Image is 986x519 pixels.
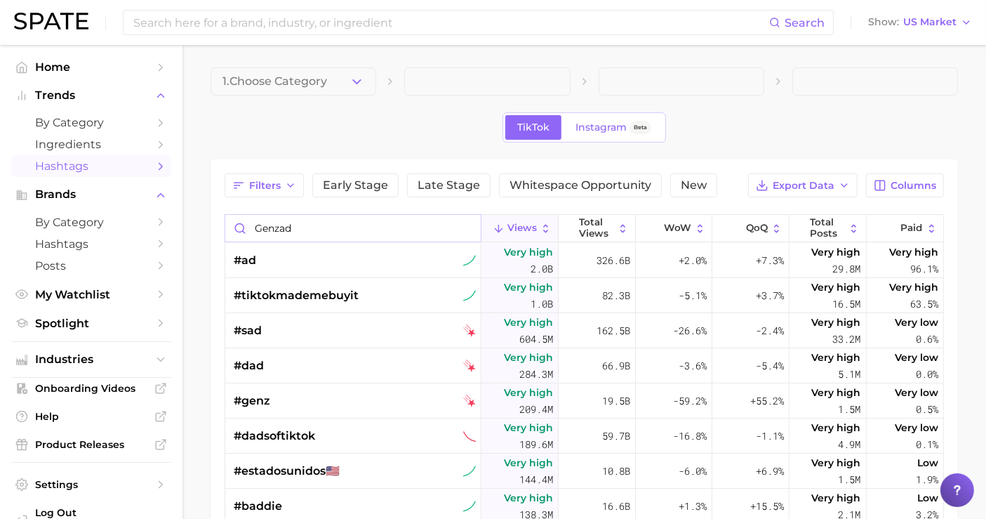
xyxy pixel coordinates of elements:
span: 63.5% [910,296,938,313]
span: Product Releases [35,438,147,451]
img: tiktok sustained riser [463,289,476,302]
span: Very high [504,244,553,261]
span: Total Views [579,217,614,239]
span: 96.1% [910,261,938,277]
span: Early Stage [323,180,388,191]
span: Very high [812,314,861,331]
span: Very high [889,244,938,261]
a: Onboarding Videos [11,378,171,399]
span: by Category [35,116,147,129]
span: Hashtags [35,159,147,173]
span: 1.9% [916,471,938,488]
img: tiktok sustained decliner [463,430,476,442]
span: Very low [895,384,938,401]
span: Views [507,223,537,234]
button: Industries [11,349,171,370]
button: Filters [225,173,304,197]
button: #dadsoftiktoktiktok sustained declinerVery high189.6m59.7b-16.8%-1.1%Very high4.9mVery low0.1% [225,419,943,454]
input: Search here for a brand, industry, or ingredient [132,11,769,34]
span: Ingredients [35,138,147,151]
img: tiktok sustained riser [463,465,476,478]
a: Settings [11,474,171,495]
span: New [681,180,707,191]
span: Log Out [35,506,160,519]
span: 284.3m [519,366,553,383]
a: Help [11,406,171,427]
span: -1.1% [756,428,784,445]
span: Settings [35,478,147,491]
span: -59.2% [673,393,707,409]
span: by Category [35,216,147,229]
span: Columns [891,180,936,192]
a: Spotlight [11,313,171,334]
img: SPATE [14,13,88,29]
span: 19.5b [602,393,630,409]
span: Filters [249,180,281,192]
button: Brands [11,184,171,205]
a: TikTok [505,115,561,140]
button: Trends [11,85,171,106]
span: 66.9b [602,357,630,374]
button: Total Views [559,215,636,242]
a: Posts [11,255,171,277]
button: #tiktokmademebuyittiktok sustained riserVery high1.0b82.3b-5.1%+3.7%Very high16.5mVery high63.5% [225,278,943,313]
span: My Watchlist [35,288,147,301]
span: Very low [895,419,938,436]
button: WoW [636,215,713,242]
span: Very high [889,279,938,296]
span: 16.6b [602,498,630,515]
span: -26.6% [673,322,707,339]
span: -6.0% [679,463,707,480]
span: #sad [234,322,262,339]
img: tiktok sustained riser [463,254,476,267]
a: My Watchlist [11,284,171,306]
span: +6.9% [756,463,784,480]
span: 604.5m [519,331,553,348]
button: #genztiktok falling starVery high209.4m19.5b-59.2%+55.2%Very high1.5mVery low0.5% [225,383,943,419]
span: +3.7% [756,287,784,304]
span: Very high [812,244,861,261]
span: Whitespace Opportunity [509,180,651,191]
span: Help [35,410,147,423]
span: -2.4% [756,322,784,339]
span: -5.1% [679,287,707,304]
span: #dad [234,357,264,374]
span: Paid [901,223,923,234]
span: Very high [812,384,861,401]
a: Ingredients [11,133,171,155]
span: 189.6m [519,436,553,453]
span: Very high [504,384,553,401]
span: Onboarding Videos [35,382,147,395]
span: WoW [664,223,691,234]
span: Brands [35,188,147,201]
span: Total Posts [810,217,845,239]
span: 0.0% [916,366,938,383]
span: Home [35,60,147,74]
span: Very high [812,454,861,471]
span: Trends [35,89,147,102]
button: 1.Choose Category [211,67,376,96]
span: Very low [895,349,938,366]
span: 1.0b [531,296,553,313]
button: #dadtiktok falling starVery high284.3m66.9b-3.6%-5.4%Very high5.1mVery low0.0% [225,348,943,383]
span: Very high [812,419,861,436]
span: 0.5% [916,401,938,418]
button: Columns [866,173,944,197]
span: Instagram [575,121,627,133]
span: 326.6b [597,252,630,269]
button: QoQ [712,215,790,242]
span: 16.5m [833,296,861,313]
span: +15.5% [750,498,784,515]
button: #sadtiktok falling starVery high604.5m162.5b-26.6%-2.4%Very high33.2mVery low0.6% [225,313,943,348]
span: 4.9m [839,436,861,453]
span: Spotlight [35,317,147,330]
span: -5.4% [756,357,784,374]
span: TikTok [517,121,549,133]
span: Show [868,18,899,26]
a: Home [11,56,171,78]
span: Late Stage [418,180,480,191]
span: Very high [812,490,861,506]
span: Very high [812,349,861,366]
button: Total Posts [790,215,867,242]
input: Search in category [225,215,481,242]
